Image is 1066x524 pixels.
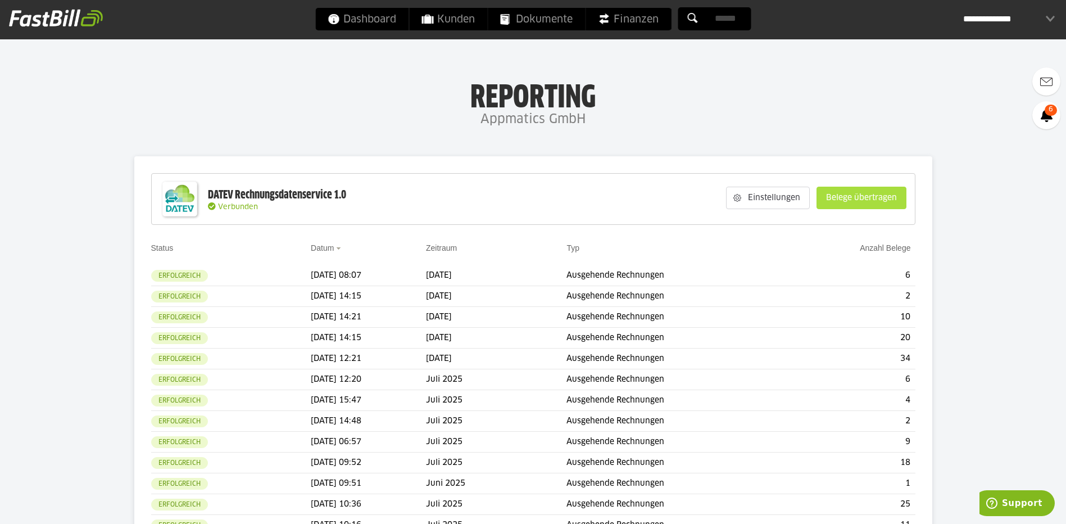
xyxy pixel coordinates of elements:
[426,390,566,411] td: Juli 2025
[586,8,671,30] a: Finanzen
[790,307,915,328] td: 10
[311,390,426,411] td: [DATE] 15:47
[790,265,915,286] td: 6
[500,8,573,30] span: Dokumente
[790,432,915,453] td: 9
[790,390,915,411] td: 4
[426,286,566,307] td: [DATE]
[790,411,915,432] td: 2
[151,436,208,448] sl-badge: Erfolgreich
[315,8,409,30] a: Dashboard
[598,8,659,30] span: Finanzen
[151,415,208,427] sl-badge: Erfolgreich
[566,369,789,390] td: Ausgehende Rechnungen
[311,243,334,252] a: Datum
[566,473,789,494] td: Ausgehende Rechnungen
[488,8,585,30] a: Dokumente
[218,204,258,211] span: Verbunden
[860,243,910,252] a: Anzahl Belege
[426,494,566,515] td: Juli 2025
[328,8,396,30] span: Dashboard
[9,9,103,27] img: fastbill_logo_white.png
[311,286,426,307] td: [DATE] 14:15
[566,494,789,515] td: Ausgehende Rechnungen
[151,395,208,406] sl-badge: Erfolgreich
[311,494,426,515] td: [DATE] 10:36
[566,265,789,286] td: Ausgehende Rechnungen
[311,411,426,432] td: [DATE] 14:48
[426,307,566,328] td: [DATE]
[566,328,789,349] td: Ausgehende Rechnungen
[790,494,915,515] td: 25
[151,311,208,323] sl-badge: Erfolgreich
[566,286,789,307] td: Ausgehende Rechnungen
[311,307,426,328] td: [DATE] 14:21
[790,328,915,349] td: 20
[112,79,954,109] h1: Reporting
[311,349,426,369] td: [DATE] 12:21
[426,369,566,390] td: Juli 2025
[311,473,426,494] td: [DATE] 09:51
[566,453,789,473] td: Ausgehende Rechnungen
[726,187,810,209] sl-button: Einstellungen
[426,243,457,252] a: Zeitraum
[790,453,915,473] td: 18
[421,8,475,30] span: Kunden
[157,177,202,222] img: DATEV-Datenservice Logo
[790,286,915,307] td: 2
[151,291,208,302] sl-badge: Erfolgreich
[1045,105,1057,116] span: 6
[151,243,174,252] a: Status
[426,411,566,432] td: Juli 2025
[816,187,906,209] sl-button: Belege übertragen
[790,369,915,390] td: 6
[566,411,789,432] td: Ausgehende Rechnungen
[566,349,789,369] td: Ausgehende Rechnungen
[566,243,579,252] a: Typ
[311,265,426,286] td: [DATE] 08:07
[566,390,789,411] td: Ausgehende Rechnungen
[426,328,566,349] td: [DATE]
[151,332,208,344] sl-badge: Erfolgreich
[409,8,487,30] a: Kunden
[151,457,208,469] sl-badge: Erfolgreich
[151,374,208,386] sl-badge: Erfolgreich
[151,478,208,490] sl-badge: Erfolgreich
[151,353,208,365] sl-badge: Erfolgreich
[311,369,426,390] td: [DATE] 12:20
[790,473,915,494] td: 1
[426,265,566,286] td: [DATE]
[426,432,566,453] td: Juli 2025
[790,349,915,369] td: 34
[566,432,789,453] td: Ausgehende Rechnungen
[311,453,426,473] td: [DATE] 09:52
[336,247,343,250] img: sort_desc.gif
[426,349,566,369] td: [DATE]
[151,270,208,282] sl-badge: Erfolgreich
[1032,101,1060,129] a: 6
[151,499,208,511] sl-badge: Erfolgreich
[426,473,566,494] td: Juni 2025
[566,307,789,328] td: Ausgehende Rechnungen
[208,188,346,202] div: DATEV Rechnungsdatenservice 1.0
[979,490,1055,518] iframe: Öffnet ein Widget, in dem Sie weitere Informationen finden
[311,328,426,349] td: [DATE] 14:15
[426,453,566,473] td: Juli 2025
[311,432,426,453] td: [DATE] 06:57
